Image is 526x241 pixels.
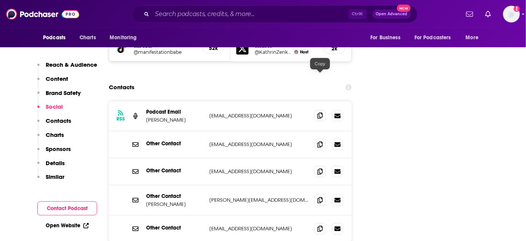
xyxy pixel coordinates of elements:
p: Podcast Email [146,109,203,115]
a: Show notifications dropdown [463,8,476,21]
p: Reach & Audience [46,61,97,68]
p: Content [46,75,68,82]
button: open menu [410,31,462,45]
p: [EMAIL_ADDRESS][DOMAIN_NAME] [209,141,308,148]
a: Open Website [46,222,89,229]
p: Charts [46,131,64,138]
button: open menu [104,31,147,45]
p: [EMAIL_ADDRESS][DOMAIN_NAME] [209,225,308,232]
p: [EMAIL_ADDRESS][DOMAIN_NAME] [209,112,308,119]
button: Show profile menu [503,6,520,22]
p: Brand Safety [46,89,81,96]
span: Host [300,50,308,55]
img: User Profile [503,6,520,22]
p: [PERSON_NAME][EMAIL_ADDRESS][DOMAIN_NAME] [209,197,308,203]
h5: 2k [330,45,339,52]
button: open menu [365,31,410,45]
button: Open AdvancedNew [373,10,411,19]
img: Podchaser - Follow, Share and Rate Podcasts [6,7,79,21]
span: Ctrl K [349,9,367,19]
svg: Add a profile image [514,6,520,12]
img: Kathrin Zenkina [294,50,298,54]
a: Show notifications dropdown [482,8,494,21]
span: Charts [80,32,96,43]
span: Open Advanced [376,12,408,16]
span: More [466,32,479,43]
p: Details [46,159,65,167]
span: Monitoring [110,32,137,43]
p: Other Contact [146,140,203,147]
h5: 52k [209,45,217,51]
a: @manifestationbabe [134,49,196,55]
p: Other Contact [146,167,203,174]
p: Sponsors [46,145,71,153]
button: Contacts [37,117,71,131]
button: Similar [37,173,64,187]
span: For Business [370,32,400,43]
a: Charts [75,31,100,45]
span: For Podcasters [414,32,451,43]
p: [PERSON_NAME] [146,201,203,207]
h2: Contacts [109,80,134,95]
input: Search podcasts, credits, & more... [152,8,349,20]
p: Other Contact [146,193,203,199]
h3: RSS [116,116,125,122]
span: Podcasts [43,32,65,43]
button: Content [37,75,68,89]
p: Similar [46,173,64,180]
button: Sponsors [37,145,71,159]
div: Search podcasts, credits, & more... [131,5,418,23]
a: @KathrinZenkina [255,49,291,55]
p: Other Contact [146,225,203,231]
p: Social [46,103,63,110]
button: open menu [461,31,488,45]
button: Social [37,103,63,117]
p: [EMAIL_ADDRESS][DOMAIN_NAME] [209,168,308,175]
button: Brand Safety [37,89,81,103]
button: Contact Podcast [37,201,97,215]
p: [PERSON_NAME] [146,117,203,123]
button: Charts [37,131,64,145]
span: Logged in as scottb4744 [503,6,520,22]
p: Contacts [46,117,71,124]
button: open menu [38,31,75,45]
button: Details [37,159,65,174]
button: Reach & Audience [37,61,97,75]
div: Copy [310,58,330,69]
span: New [397,5,411,12]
